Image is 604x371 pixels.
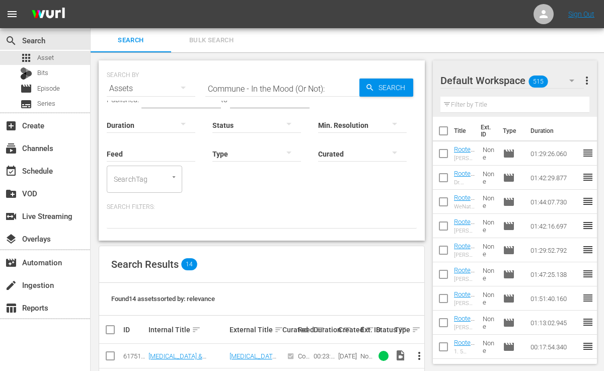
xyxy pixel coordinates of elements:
th: Type [497,117,524,145]
span: Episode [503,196,515,208]
td: None [479,141,499,166]
button: Search [359,79,413,97]
button: Open [169,172,179,182]
td: 01:42:16.697 [526,214,582,238]
div: Assets [107,75,195,103]
div: [PERSON_NAME]: Gut Health and the Microbiome: Improving and Maintaining the Microbiome with Probi... [454,155,475,162]
span: reorder [582,292,594,304]
a: [MEDICAL_DATA] & [MEDICAL_DATA] [148,352,206,367]
span: Ingestion [5,279,17,291]
div: Feed [298,324,311,336]
span: reorder [582,340,594,352]
span: reorder [582,219,594,232]
a: Rooted in Wellness [S1E8] - WeNatal: Reversing Infertility and PCOS + How Men Play a Role in Fert... [454,194,475,330]
span: Channels [5,142,17,155]
span: reorder [582,195,594,207]
div: ID [123,326,145,334]
td: None [479,214,499,238]
span: Series [37,99,55,109]
div: Curated [282,326,295,334]
span: menu [6,8,18,20]
span: Episode [503,317,515,329]
td: None [479,190,499,214]
span: Create [5,120,17,132]
td: None [479,335,499,359]
div: [PERSON_NAME]: Secrets to Thriving Through Biohacking and Ancient Wisdom for Women [454,252,475,258]
a: Rooted in Wellness [S1E9] - Dr. [PERSON_NAME]: The Most Important Habits to Prevent an Early Deat... [454,170,475,343]
th: Duration [524,117,585,145]
td: 01:44:07.730 [526,190,582,214]
span: Video [395,349,407,361]
div: 1. 5 Ways to Become Rooted in Wellness [454,348,475,355]
div: [DATE] [338,352,357,360]
span: VOD [5,188,17,200]
span: Asset [20,52,32,64]
th: Title [454,117,475,145]
span: Episode [20,83,32,95]
div: Type [395,324,404,336]
div: [PERSON_NAME] + [PERSON_NAME]: Plant-Based Muscle Building, Digestion Optimization + Balancing Ur... [454,276,475,282]
td: 01:29:52.792 [526,238,582,262]
td: None [479,311,499,335]
span: Episode [503,172,515,184]
span: Episode [503,292,515,305]
div: [PERSON_NAME]: How to Become Hormonally Literate through Ancient Healing Practices [454,324,475,331]
img: ans4CAIJ8jUAAAAAAAAAAAAAAAAAAAAAAAAgQb4GAAAAAAAAAAAAAAAAAAAAAAAAJMjXAAAAAAAAAAAAAAAAAAAAAAAAgAT5G... [24,3,72,26]
button: more_vert [407,344,431,368]
div: [PERSON_NAME] Means: Finding Optimal Metabolic Health through Ancient Wisdom [454,300,475,307]
td: 01:42:29.877 [526,166,582,190]
span: Schedule [5,165,17,177]
span: Reports [5,302,17,314]
span: Series [20,98,32,110]
span: sort [274,325,283,334]
a: Rooted in Wellness [S1E11] - [PERSON_NAME]: Gut Health and the Microbiome: Improving and Maintain... [454,145,475,342]
div: WeNatal: Reversing Infertility and PCOS + How Men Play a Role in Fertility [454,203,475,210]
span: Episode [37,84,60,94]
td: None [479,262,499,286]
span: Content [298,352,310,367]
span: Episode [503,244,515,256]
span: reorder [582,268,594,280]
span: Episode [503,147,515,160]
th: Ext. ID [475,117,497,145]
div: 61751928 [123,352,145,360]
span: Live Streaming [5,210,17,222]
div: Bits [20,67,32,80]
span: reorder [582,147,594,159]
div: Duration [314,324,336,336]
div: 00:23:15.603 [314,352,336,360]
div: Status [376,324,392,336]
div: Internal Title [148,324,226,336]
span: reorder [582,171,594,183]
span: Search Results [111,258,179,270]
span: sort [192,325,201,334]
span: Search [374,79,413,97]
span: Overlays [5,233,17,245]
div: Default Workspace [440,66,584,95]
td: 00:17:54.340 [526,335,582,359]
td: 01:51:40.160 [526,286,582,311]
td: 01:47:25.138 [526,262,582,286]
span: 14 [181,258,197,270]
td: 01:29:26.060 [526,141,582,166]
div: Dr. [PERSON_NAME]: The Most Important Habits to Prevent an Early Death from a Longevity Expert [454,179,475,186]
div: [PERSON_NAME]: Everyday Products that Are Making You Sick + How to Return to a Toxin-Free Lifestyle [454,228,475,234]
a: Sign Out [568,10,594,18]
span: 515 [528,71,548,92]
div: External Title [230,324,279,336]
td: None [479,166,499,190]
td: None [479,238,499,262]
span: Found 14 assets sorted by: relevance [111,295,215,303]
span: Automation [5,257,17,269]
span: Episode [503,220,515,232]
div: None [360,352,373,360]
span: more_vert [581,75,593,87]
td: 01:13:02.945 [526,311,582,335]
span: more_vert [413,350,425,362]
td: None [479,286,499,311]
span: Search [97,35,165,46]
span: reorder [582,316,594,328]
span: reorder [582,244,594,256]
div: Created [338,324,357,336]
span: Episode [503,268,515,280]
